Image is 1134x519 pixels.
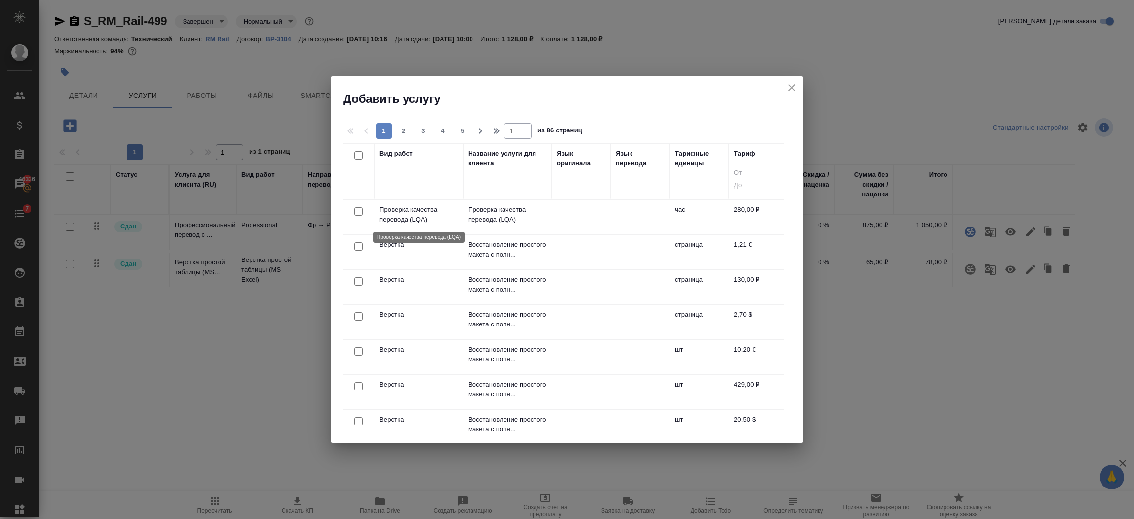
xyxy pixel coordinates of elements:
button: 4 [435,123,451,139]
input: До [734,180,783,192]
p: Восстановление простого макета с полн... [468,240,547,259]
td: час [670,200,729,234]
td: 280,00 ₽ [729,200,788,234]
td: страница [670,270,729,304]
p: Верстка [379,415,458,424]
div: Тариф [734,149,755,159]
p: Верстка [379,345,458,355]
button: 5 [455,123,471,139]
td: 10,20 € [729,340,788,374]
button: 2 [396,123,411,139]
p: Верстка [379,240,458,250]
button: close [785,80,799,95]
div: Язык оригинала [557,149,606,168]
div: Название услуги для клиента [468,149,547,168]
span: 3 [415,126,431,136]
td: 1,21 € [729,235,788,269]
div: Язык перевода [616,149,665,168]
button: 3 [415,123,431,139]
div: Тарифные единицы [675,149,724,168]
td: шт [670,410,729,444]
td: 429,00 ₽ [729,375,788,409]
span: 2 [396,126,411,136]
td: шт [670,340,729,374]
span: 5 [455,126,471,136]
td: страница [670,235,729,269]
p: Верстка [379,380,458,389]
td: 2,70 $ [729,305,788,339]
span: из 86 страниц [537,125,582,139]
p: Восстановление простого макета с полн... [468,345,547,364]
td: страница [670,305,729,339]
input: От [734,167,783,180]
p: Восстановление простого макета с полн... [468,275,547,294]
span: 4 [435,126,451,136]
div: Вид работ [379,149,413,159]
p: Восстановление простого макета с полн... [468,380,547,399]
p: Верстка [379,275,458,285]
p: Проверка качества перевода (LQA) [379,205,458,225]
p: Верстка [379,310,458,320]
p: Восстановление простого макета с полн... [468,415,547,434]
p: Проверка качества перевода (LQA) [468,205,547,225]
td: шт [670,375,729,409]
td: 130,00 ₽ [729,270,788,304]
h2: Добавить услугу [343,91,803,107]
td: 20,50 $ [729,410,788,444]
p: Восстановление простого макета с полн... [468,310,547,329]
